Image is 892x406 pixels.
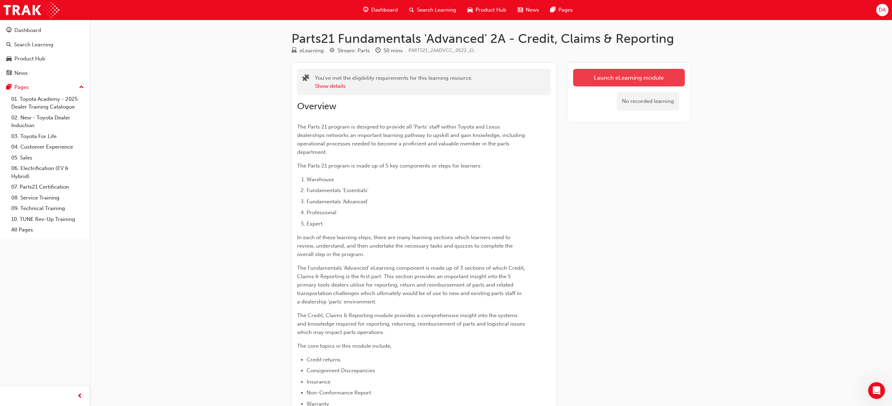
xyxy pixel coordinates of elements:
[6,84,12,91] span: pages-icon
[3,38,87,51] a: Search Learning
[375,48,381,54] span: clock-icon
[868,382,885,399] iframe: Intercom live chat
[383,47,403,55] div: 50 mins
[291,31,690,46] h1: Parts21 Fundamentals 'Advanced' 2A - Credit, Claims & Reporting
[297,312,526,335] span: The Credit, Claims & Reporting module provides a comprehensive insight into the systems and knowl...
[8,163,87,182] a: 06. Electrification (EV & Hybrid)
[6,56,12,62] span: car-icon
[6,42,11,48] span: search-icon
[297,234,514,257] span: In each of these learning steps, there are many learning sections which learners need to review, ...
[14,26,41,34] div: Dashboard
[3,22,87,81] button: DashboardSearch LearningProduct HubNews
[297,101,336,112] span: Overview
[3,81,87,94] button: Pages
[467,6,473,14] span: car-icon
[291,46,324,55] div: Type
[297,343,392,349] span: The core topics in this module include,
[297,124,526,155] span: The Parts 21 program is designed to provide all 'Parts' staff within Toyota and Lexus dealerships...
[307,379,330,385] span: Insurance
[8,112,87,131] a: 02. New - Toyota Dealer Induction
[297,163,482,169] span: The Parts 21 program is made up of 5 key components or steps for learners:
[300,47,324,55] div: eLearning
[512,3,545,17] a: news-iconNews
[79,83,84,92] span: up-icon
[3,67,87,80] a: News
[8,182,87,192] a: 07. Parts21 Certification
[6,70,12,77] span: news-icon
[14,69,28,77] div: News
[8,203,87,214] a: 09. Technical Training
[526,6,539,14] span: News
[329,46,370,55] div: Stream
[617,92,679,111] div: No recorded learning
[307,198,368,205] span: Fundamentals 'Advanced'
[363,6,368,14] span: guage-icon
[417,6,456,14] span: Search Learning
[8,214,87,225] a: 10. TUNE Rev-Up Training
[558,6,573,14] span: Pages
[302,75,309,83] span: puzzle-icon
[329,48,335,54] span: target-icon
[291,48,297,54] span: learningResourceType_ELEARNING-icon
[77,392,83,401] span: prev-icon
[371,6,398,14] span: Dashboard
[545,3,578,17] a: pages-iconPages
[8,142,87,152] a: 04. Customer Experience
[8,152,87,163] a: 05. Sales
[307,187,368,194] span: Fundamentals 'Essentials'
[375,46,403,55] div: Duration
[518,6,523,14] span: news-icon
[307,356,341,363] span: Credit returns
[307,389,371,396] span: Non-Conformance Report
[3,52,87,65] a: Product Hub
[8,94,87,112] a: 01. Toyota Academy - 2025 Dealer Training Catalogue
[879,6,886,14] span: DA
[358,3,404,17] a: guage-iconDashboard
[876,4,888,16] button: DA
[307,176,334,183] span: Warehouse
[297,265,526,305] span: The Fundamentals 'Advanced' eLearning component is made up of 3 sections of which Credit, Claims ...
[14,41,53,49] div: Search Learning
[4,2,59,18] img: Trak
[3,24,87,37] a: Dashboard
[8,224,87,235] a: All Pages
[8,192,87,203] a: 08. Service Training
[337,47,370,55] div: Stream: Parts
[307,209,336,216] span: Professional
[315,82,346,90] button: Show details
[8,131,87,142] a: 03. Toyota For Life
[475,6,506,14] span: Product Hub
[14,83,29,91] div: Pages
[14,55,45,63] div: Product Hub
[409,6,414,14] span: search-icon
[550,6,556,14] span: pages-icon
[404,3,462,17] a: search-iconSearch Learning
[307,221,324,227] span: Expert.
[408,47,475,53] span: Learning resource code
[6,27,12,34] span: guage-icon
[307,367,375,374] span: Consignment Discrepancies
[462,3,512,17] a: car-iconProduct Hub
[573,69,685,86] a: Launch eLearning module
[315,74,473,90] div: You've met the eligibility requirements for this learning resource.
